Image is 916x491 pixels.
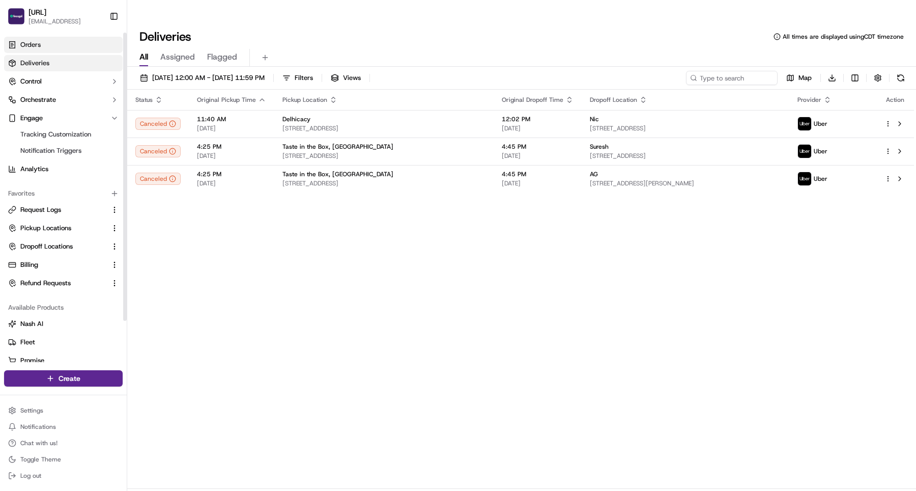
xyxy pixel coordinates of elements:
a: Pickup Locations [8,224,106,233]
span: [DATE] [197,124,266,132]
span: [STREET_ADDRESS] [282,179,485,187]
button: Nash AI [4,316,123,332]
span: [DATE] [197,179,266,187]
div: Action [884,96,906,104]
button: Canceled [135,145,181,157]
span: Views [343,73,361,83]
span: Engage [20,114,43,123]
span: [STREET_ADDRESS] [590,124,781,132]
span: Dropoff Location [590,96,637,104]
button: Pickup Locations [4,220,123,236]
span: Control [20,77,42,86]
span: Delhicacy [282,115,310,123]
span: Flagged [207,51,237,63]
h1: Deliveries [139,29,191,45]
span: Dropoff Locations [20,242,73,251]
button: Engage [4,110,123,126]
span: Deliveries [20,59,49,68]
span: Pickup Locations [20,224,71,233]
span: [DATE] 12:00 AM - [DATE] 11:59 PM [152,73,265,83]
button: Orchestrate [4,92,123,108]
button: [DATE] 12:00 AM - [DATE] 11:59 PM [135,71,269,85]
a: Tracking Customization [16,127,110,142]
span: Suresh [590,143,609,151]
button: Canceled [135,118,181,130]
img: uber-new-logo.jpeg [798,117,811,130]
a: 📗Knowledge Base [6,144,82,162]
input: Type to search [686,71,778,85]
a: Dropoff Locations [8,242,106,251]
a: Analytics [4,161,123,177]
span: Knowledge Base [20,148,78,158]
a: Orders [4,37,123,53]
span: All [139,51,148,63]
img: Nash [10,10,31,31]
span: Uber [814,120,827,128]
img: uber-new-logo.jpeg [798,172,811,185]
button: [EMAIL_ADDRESS] [28,17,81,25]
button: Control [4,73,123,90]
button: Log out [4,469,123,483]
span: Orders [20,40,41,49]
span: Chat with us! [20,439,58,447]
span: All times are displayed using CDT timezone [783,33,904,41]
button: Notifications [4,420,123,434]
button: Promise [4,352,123,369]
button: Dropoff Locations [4,238,123,255]
button: Chat with us! [4,436,123,450]
button: Start new chat [173,100,185,113]
span: 4:45 PM [502,143,574,151]
a: Nash AI [8,319,119,329]
button: [URL] [28,7,46,17]
span: Log out [20,472,41,480]
span: Uber [814,175,827,183]
span: 4:25 PM [197,143,266,151]
img: uber-new-logo.jpeg [798,145,811,158]
span: Notifications [20,423,56,431]
button: Refresh [894,71,908,85]
button: Request Logs [4,202,123,218]
a: Billing [8,260,106,269]
div: 📗 [10,149,18,157]
button: Settings [4,403,123,418]
span: [DATE] [502,152,574,160]
div: 💻 [86,149,94,157]
span: Map [798,73,812,83]
span: Request Logs [20,205,61,214]
p: Welcome 👋 [10,41,185,57]
button: Create [4,370,123,387]
span: Filters [295,73,313,83]
button: Filters [278,71,318,85]
span: Tracking Customization [20,130,91,139]
button: Views [326,71,365,85]
span: Taste in the Box, [GEOGRAPHIC_DATA] [282,170,393,178]
span: Refund Requests [20,279,71,288]
a: Fleet [8,338,119,347]
img: 1736555255976-a54dd68f-1ca7-489b-9aae-adbdc363a1c4 [10,97,28,116]
span: Create [59,373,80,384]
div: Canceled [135,173,181,185]
a: Request Logs [8,205,106,214]
img: Froogal.ai [8,8,24,24]
div: Available Products [4,299,123,316]
button: Toggle Theme [4,452,123,467]
span: 12:02 PM [502,115,574,123]
span: Pickup Location [282,96,327,104]
span: API Documentation [96,148,163,158]
span: Notification Triggers [20,146,81,155]
span: Toggle Theme [20,455,61,463]
span: [STREET_ADDRESS][PERSON_NAME] [590,179,781,187]
span: Fleet [20,338,35,347]
input: Got a question? Start typing here... [26,66,183,76]
button: Map [782,71,816,85]
a: Promise [8,356,119,365]
span: Taste in the Box, [GEOGRAPHIC_DATA] [282,143,393,151]
span: [DATE] [502,124,574,132]
span: 4:45 PM [502,170,574,178]
a: Refund Requests [8,279,106,288]
span: Provider [797,96,821,104]
span: Uber [814,147,827,155]
a: Powered byPylon [72,172,123,180]
div: We're available if you need us! [35,107,129,116]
